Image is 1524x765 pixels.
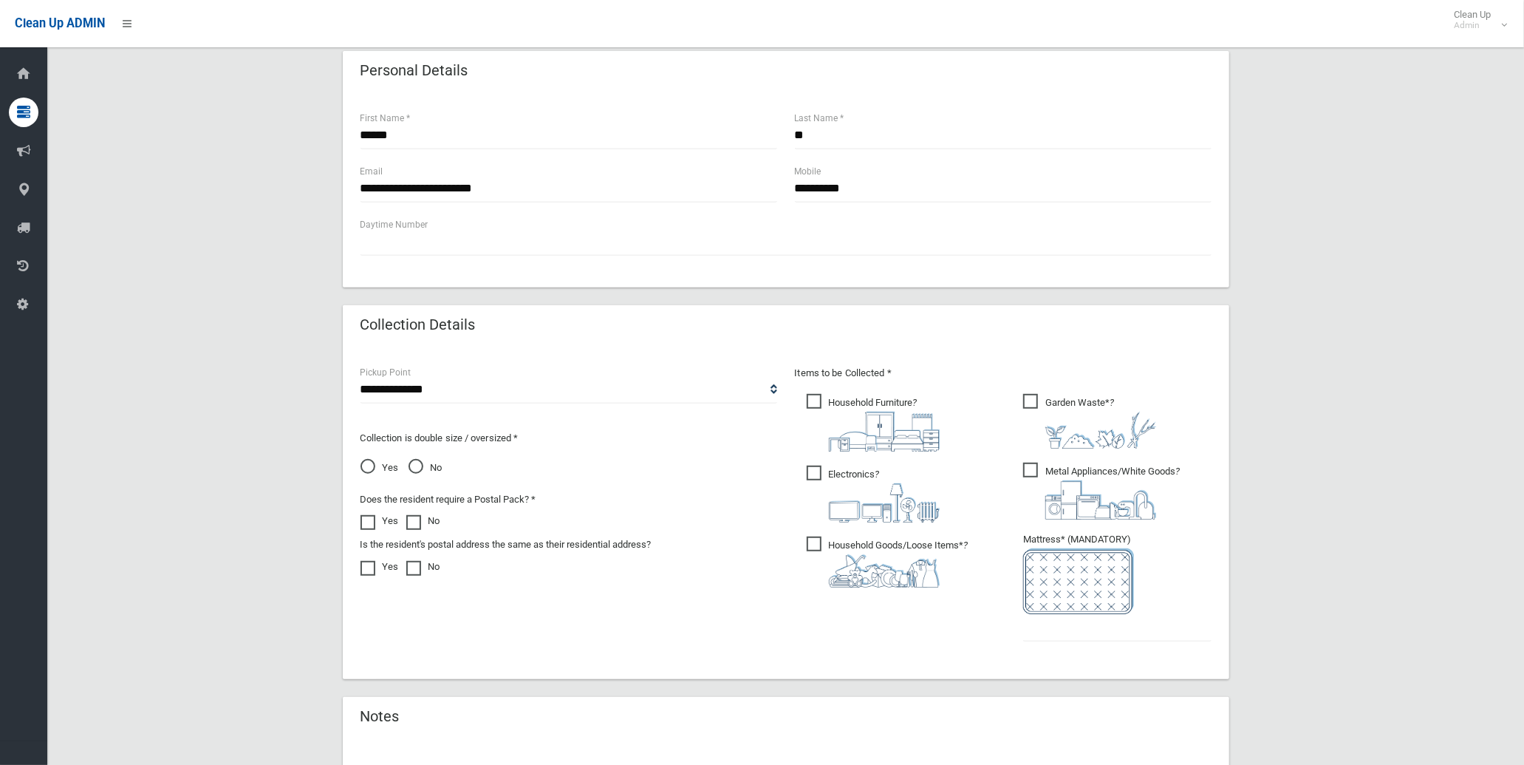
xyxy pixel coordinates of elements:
label: Yes [361,558,399,576]
label: Is the resident's postal address the same as their residential address? [361,536,652,554]
img: 4fd8a5c772b2c999c83690221e5242e0.png [1045,412,1156,449]
img: e7408bece873d2c1783593a074e5cb2f.png [1023,548,1134,614]
p: Collection is double size / oversized * [361,429,777,447]
span: No [409,459,442,477]
span: Clean Up ADMIN [15,16,105,30]
span: Clean Up [1446,9,1506,31]
label: Does the resident require a Postal Pack? * [361,491,536,509]
span: Garden Waste* [1023,394,1156,449]
i: ? [829,540,968,588]
header: Notes [343,702,417,731]
header: Personal Details [343,56,486,85]
i: ? [829,469,940,523]
img: aa9efdbe659d29b613fca23ba79d85cb.png [829,412,940,452]
img: b13cc3517677393f34c0a387616ef184.png [829,554,940,588]
span: Mattress* (MANDATORY) [1023,534,1212,614]
header: Collection Details [343,310,493,339]
i: ? [1045,466,1180,520]
span: Household Goods/Loose Items* [807,537,968,588]
label: Yes [361,512,399,530]
img: 394712a680b73dbc3d2a6a3a7ffe5a07.png [829,483,940,523]
i: ? [1045,397,1156,449]
span: Electronics [807,466,940,523]
small: Admin [1454,20,1491,31]
label: No [406,512,440,530]
span: Yes [361,459,399,477]
span: Metal Appliances/White Goods [1023,463,1180,520]
span: Household Furniture [807,394,940,452]
p: Items to be Collected * [795,364,1212,382]
i: ? [829,397,940,452]
label: No [406,558,440,576]
img: 36c1b0289cb1767239cdd3de9e694f19.png [1045,480,1156,520]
